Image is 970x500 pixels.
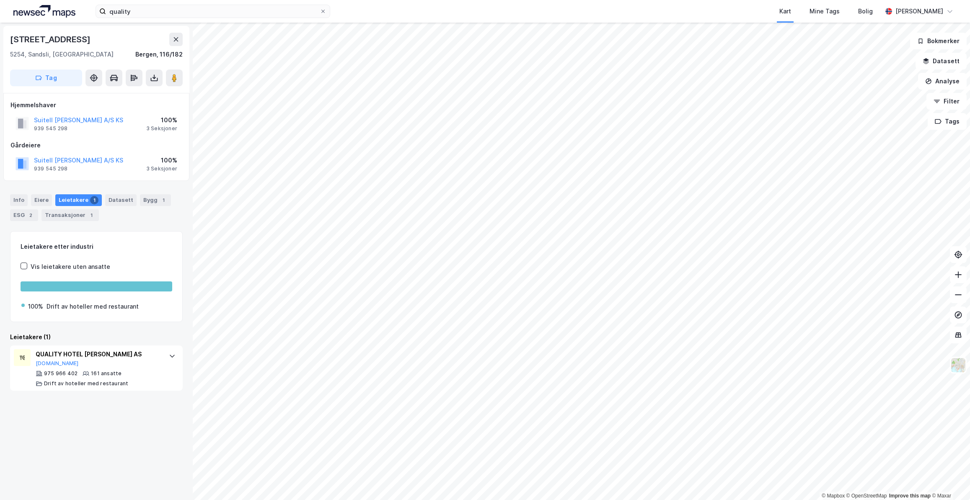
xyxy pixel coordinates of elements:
button: Bokmerker [910,33,967,49]
button: [DOMAIN_NAME] [36,360,79,367]
div: Mine Tags [810,6,840,16]
button: Tags [928,113,967,130]
div: Hjemmelshaver [10,100,182,110]
a: Mapbox [822,493,845,499]
div: Info [10,194,28,206]
div: Drift av hoteller med restaurant [44,380,128,387]
div: Drift av hoteller med restaurant [47,302,139,312]
div: 161 ansatte [91,370,122,377]
div: 1 [159,196,168,204]
div: Gårdeiere [10,140,182,150]
div: 3 Seksjoner [146,165,177,172]
div: 1 [87,211,96,219]
button: Datasett [916,53,967,70]
div: 939 545 298 [34,165,67,172]
div: 5254, Sandsli, [GEOGRAPHIC_DATA] [10,49,114,59]
div: 939 545 298 [34,125,67,132]
button: Tag [10,70,82,86]
div: Datasett [105,194,137,206]
div: 100% [146,115,177,125]
div: Leietakere [55,194,102,206]
input: Søk på adresse, matrikkel, gårdeiere, leietakere eller personer [106,5,320,18]
div: 2 [26,211,35,219]
div: [PERSON_NAME] [895,6,943,16]
div: Bergen, 116/182 [135,49,183,59]
div: Eiere [31,194,52,206]
img: logo.a4113a55bc3d86da70a041830d287a7e.svg [13,5,75,18]
div: 1 [90,196,98,204]
div: QUALITY HOTEL [PERSON_NAME] AS [36,349,160,359]
div: Transaksjoner [41,209,99,221]
div: 100% [146,155,177,165]
div: [STREET_ADDRESS] [10,33,92,46]
img: Z [950,357,966,373]
iframe: Chat Widget [928,460,970,500]
div: 975 966 402 [44,370,78,377]
a: OpenStreetMap [846,493,887,499]
div: Leietakere etter industri [21,242,172,252]
button: Analyse [918,73,967,90]
div: 100% [28,302,43,312]
div: Kart [779,6,791,16]
div: Bolig [858,6,873,16]
div: Leietakere (1) [10,332,183,342]
div: ESG [10,209,38,221]
div: Bygg [140,194,171,206]
div: Vis leietakere uten ansatte [31,262,110,272]
div: 3 Seksjoner [146,125,177,132]
button: Filter [926,93,967,110]
a: Improve this map [889,493,931,499]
